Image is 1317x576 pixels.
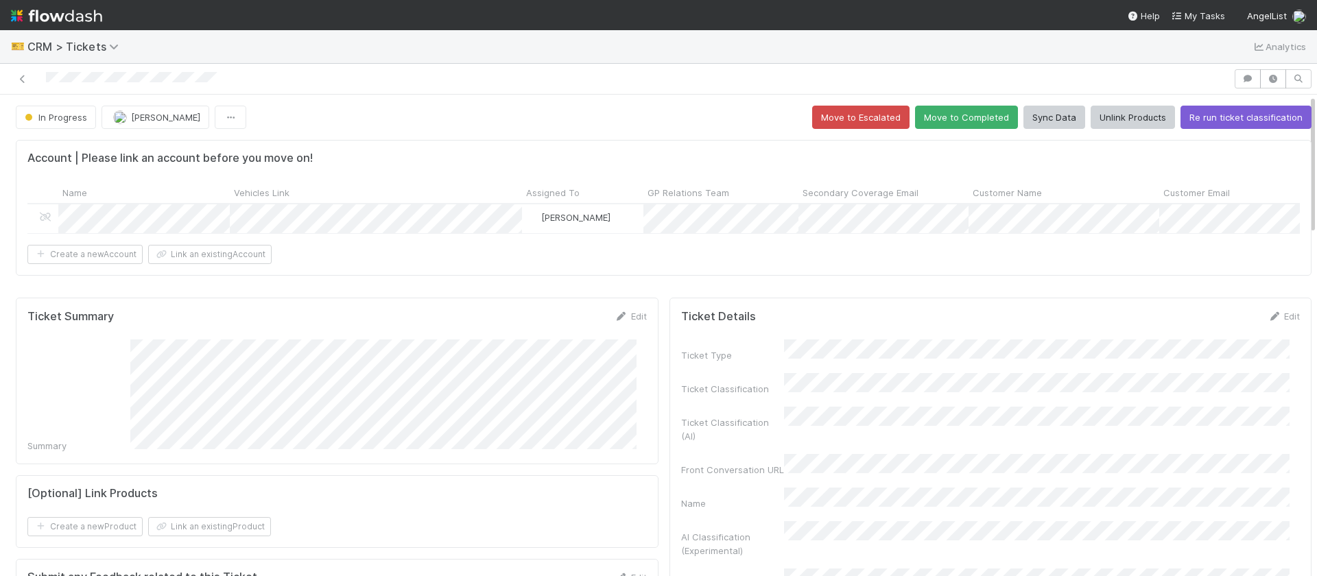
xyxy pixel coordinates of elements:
div: [PERSON_NAME] [527,211,610,224]
button: Create a newAccount [27,245,143,264]
div: Summary [27,439,130,453]
a: Edit [1268,311,1300,322]
div: Name [681,496,784,510]
button: Unlink Products [1091,106,1175,129]
button: Move to Completed [915,106,1018,129]
a: Edit [615,311,647,322]
div: Ticket Type [681,348,784,362]
div: AI Classification (Experimental) [681,530,784,557]
div: Front Conversation URL [681,463,784,477]
span: My Tasks [1171,10,1225,21]
img: avatar_6cb813a7-f212-4ca3-9382-463c76e0b247.png [528,212,539,223]
button: Link an existingProduct [148,517,271,536]
a: Analytics [1252,38,1306,55]
span: CRM > Tickets [27,40,126,53]
div: Ticket Classification (AI) [681,416,784,443]
div: Ticket Classification [681,382,784,396]
span: AngelList [1247,10,1287,21]
button: [PERSON_NAME] [102,106,209,129]
span: In Progress [22,112,87,123]
img: avatar_6cb813a7-f212-4ca3-9382-463c76e0b247.png [1292,10,1306,23]
a: My Tasks [1171,9,1225,23]
button: Move to Escalated [812,106,910,129]
span: GP Relations Team [648,186,729,200]
h5: [Optional] Link Products [27,487,158,501]
span: Name [62,186,87,200]
button: In Progress [16,106,96,129]
h5: Account | Please link an account before you move on! [27,152,313,165]
h5: Ticket Details [681,310,756,324]
span: Assigned To [526,186,580,200]
div: Help [1127,9,1160,23]
span: Secondary Coverage Email [803,186,918,200]
span: Vehicles Link [234,186,289,200]
span: [PERSON_NAME] [541,212,610,223]
button: Re run ticket classification [1180,106,1312,129]
span: [PERSON_NAME] [131,112,200,123]
button: Sync Data [1023,106,1085,129]
button: Create a newProduct [27,517,143,536]
img: logo-inverted-e16ddd16eac7371096b0.svg [11,4,102,27]
span: Customer Name [973,186,1042,200]
img: avatar_6cb813a7-f212-4ca3-9382-463c76e0b247.png [113,110,127,124]
h5: Ticket Summary [27,310,114,324]
button: Link an existingAccount [148,245,272,264]
span: 🎫 [11,40,25,52]
span: Customer Email [1163,186,1230,200]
